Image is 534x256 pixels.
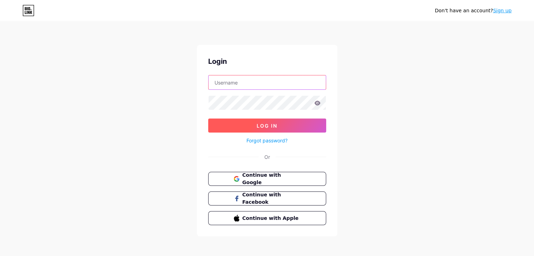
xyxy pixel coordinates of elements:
[208,119,326,133] button: Log In
[242,171,300,186] span: Continue with Google
[435,7,512,14] div: Don't have an account?
[209,75,326,89] input: Username
[257,123,277,129] span: Log In
[208,191,326,206] button: Continue with Facebook
[246,137,288,144] a: Forgot password?
[242,191,300,206] span: Continue with Facebook
[208,56,326,67] div: Login
[242,215,300,222] span: Continue with Apple
[208,172,326,186] button: Continue with Google
[264,153,270,161] div: Or
[493,8,512,13] a: Sign up
[208,211,326,225] button: Continue with Apple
